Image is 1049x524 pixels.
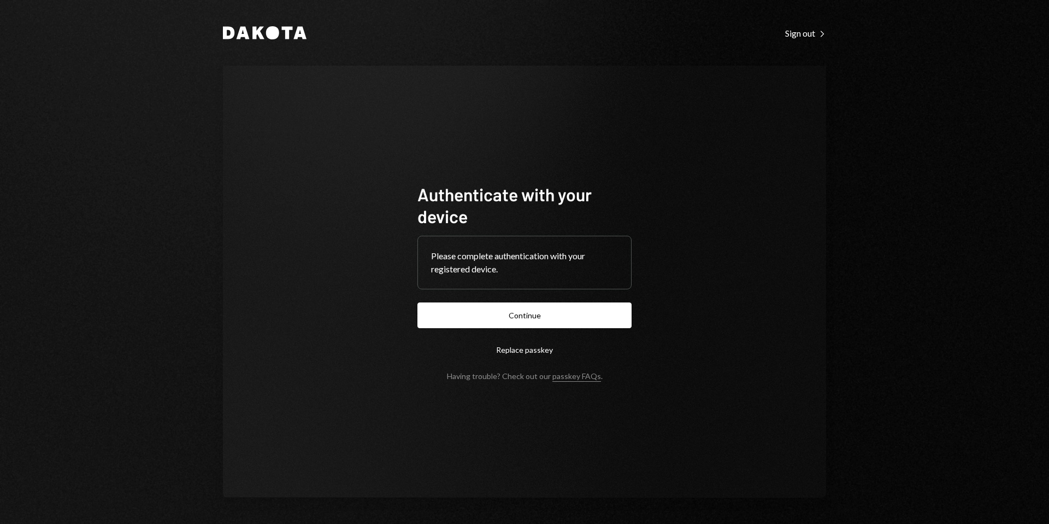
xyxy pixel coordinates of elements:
[417,337,632,363] button: Replace passkey
[417,302,632,328] button: Continue
[785,27,826,39] a: Sign out
[417,183,632,227] h1: Authenticate with your device
[431,249,618,276] div: Please complete authentication with your registered device.
[785,28,826,39] div: Sign out
[552,371,601,382] a: passkey FAQs
[447,371,603,381] div: Having trouble? Check out our .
